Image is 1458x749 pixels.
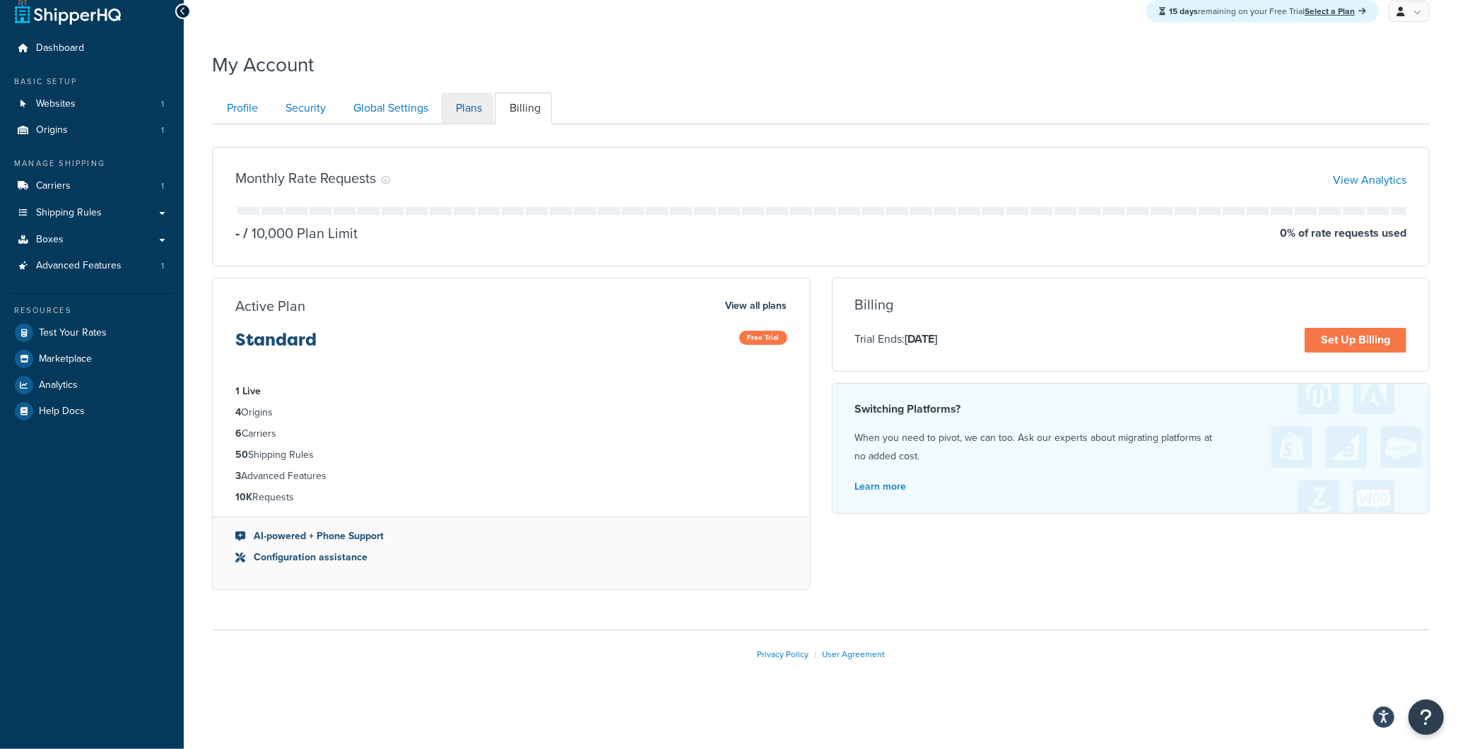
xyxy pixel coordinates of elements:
[1409,700,1444,735] button: Open Resource Center
[36,260,122,272] span: Advanced Features
[1280,223,1406,243] p: 0 % of rate requests used
[11,305,173,317] div: Resources
[235,331,317,360] h3: Standard
[855,297,894,312] h3: Billing
[11,253,173,279] a: Advanced Features 1
[39,327,107,339] span: Test Your Rates
[240,223,358,243] p: 10,000 Plan Limit
[235,468,241,483] strong: 3
[235,223,240,243] p: -
[11,173,173,199] li: Carriers
[11,35,173,61] a: Dashboard
[235,529,787,544] li: AI-powered + Phone Support
[243,223,248,244] span: /
[39,406,85,418] span: Help Docs
[739,331,787,345] span: Free Trial
[161,98,164,110] span: 1
[11,76,173,88] div: Basic Setup
[905,331,938,347] strong: [DATE]
[39,353,92,365] span: Marketplace
[235,298,305,314] h3: Active Plan
[161,260,164,272] span: 1
[11,346,173,372] a: Marketplace
[1333,172,1406,188] a: View Analytics
[11,117,173,143] a: Origins 1
[11,227,173,253] a: Boxes
[212,51,314,78] h1: My Account
[11,173,173,199] a: Carriers 1
[1169,5,1198,18] strong: 15 days
[822,648,885,661] a: User Agreement
[161,124,164,136] span: 1
[1305,328,1406,353] a: Set Up Billing
[235,447,248,462] strong: 50
[814,648,816,661] span: |
[36,98,76,110] span: Websites
[36,42,84,54] span: Dashboard
[235,550,787,565] li: Configuration assistance
[212,93,269,124] a: Profile
[36,207,102,219] span: Shipping Rules
[11,372,173,398] a: Analytics
[11,91,173,117] a: Websites 1
[235,468,787,484] li: Advanced Features
[11,200,173,226] a: Shipping Rules
[235,426,242,441] strong: 6
[11,91,173,117] li: Websites
[757,648,809,661] a: Privacy Policy
[339,93,440,124] a: Global Settings
[441,93,493,124] a: Plans
[235,405,787,420] li: Origins
[36,234,64,246] span: Boxes
[161,180,164,192] span: 1
[11,399,173,424] a: Help Docs
[271,93,337,124] a: Security
[235,405,241,420] strong: 4
[855,330,938,348] p: Trial Ends:
[726,297,787,315] a: View all plans
[855,429,1407,466] p: When you need to pivot, we can too. Ask our experts about migrating platforms at no added cost.
[11,158,173,170] div: Manage Shipping
[235,447,787,463] li: Shipping Rules
[495,93,552,124] a: Billing
[235,170,376,186] h3: Monthly Rate Requests
[11,117,173,143] li: Origins
[235,490,252,505] strong: 10K
[855,401,1407,418] h4: Switching Platforms?
[11,253,173,279] li: Advanced Features
[235,384,261,399] strong: 1 Live
[39,379,78,391] span: Analytics
[11,320,173,346] a: Test Your Rates
[36,124,68,136] span: Origins
[1305,5,1366,18] a: Select a Plan
[235,490,787,505] li: Requests
[855,479,907,494] a: Learn more
[235,426,787,442] li: Carriers
[36,180,71,192] span: Carriers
